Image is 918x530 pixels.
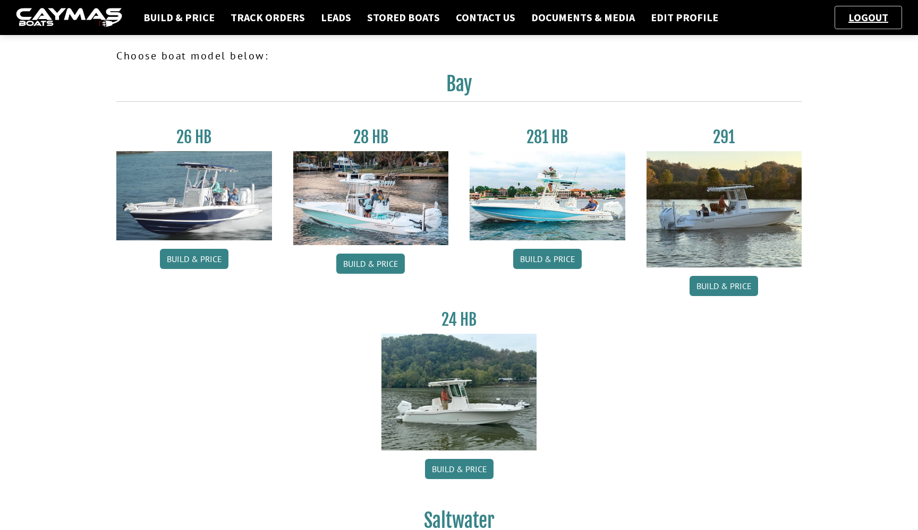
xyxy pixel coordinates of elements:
[381,310,537,329] h3: 24 HB
[690,276,758,296] a: Build & Price
[293,127,449,147] h3: 28 HB
[116,127,272,147] h3: 26 HB
[160,249,228,269] a: Build & Price
[843,11,894,24] a: Logout
[293,151,449,245] img: 28_hb_thumbnail_for_caymas_connect.jpg
[470,127,625,147] h3: 281 HB
[450,11,521,24] a: Contact Us
[513,249,582,269] a: Build & Price
[647,127,802,147] h3: 291
[16,8,122,28] img: caymas-dealer-connect-2ed40d3bc7270c1d8d7ffb4b79bf05adc795679939227970def78ec6f6c03838.gif
[645,11,724,24] a: Edit Profile
[425,459,494,479] a: Build & Price
[647,151,802,267] img: 291_Thumbnail.jpg
[116,48,802,64] p: Choose boat model below:
[138,11,220,24] a: Build & Price
[381,334,537,450] img: 24_HB_thumbnail.jpg
[116,72,802,102] h2: Bay
[470,151,625,240] img: 28-hb-twin.jpg
[316,11,356,24] a: Leads
[526,11,640,24] a: Documents & Media
[336,254,405,274] a: Build & Price
[116,151,272,240] img: 26_new_photo_resized.jpg
[362,11,445,24] a: Stored Boats
[225,11,310,24] a: Track Orders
